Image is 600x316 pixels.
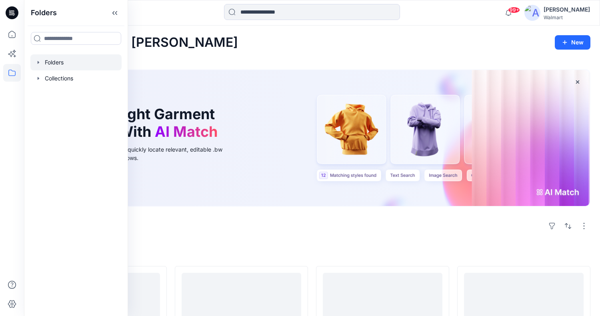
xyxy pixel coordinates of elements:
[508,7,520,13] span: 99+
[524,5,540,21] img: avatar
[544,5,590,14] div: [PERSON_NAME]
[155,123,218,140] span: AI Match
[544,14,590,20] div: Walmart
[555,35,590,50] button: New
[34,248,590,258] h4: Styles
[54,106,222,140] h1: Find the Right Garment Instantly With
[34,35,238,50] h2: Welcome back, [PERSON_NAME]
[54,145,234,162] div: Use text or image search to quickly locate relevant, editable .bw files for faster design workflows.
